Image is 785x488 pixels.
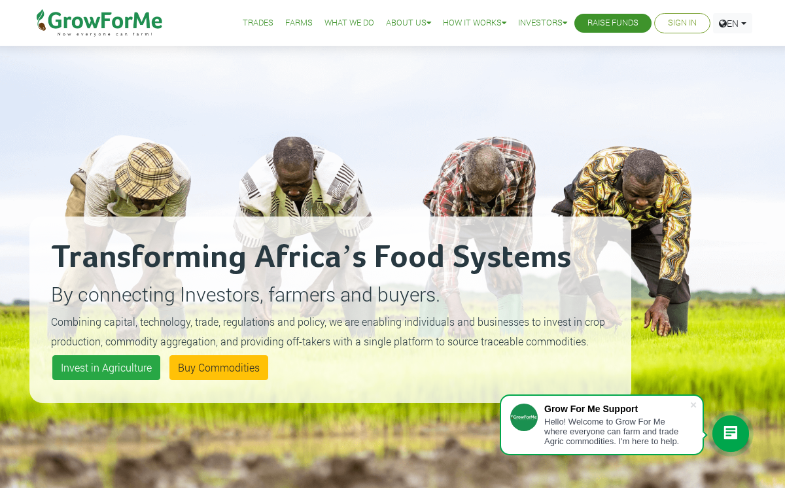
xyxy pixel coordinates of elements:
[443,16,506,30] a: How it Works
[386,16,431,30] a: About Us
[51,315,605,348] small: Combining capital, technology, trade, regulations and policy, we are enabling individuals and bus...
[324,16,374,30] a: What We Do
[169,355,268,380] a: Buy Commodities
[668,16,697,30] a: Sign In
[51,238,610,277] h2: Transforming Africa’s Food Systems
[713,13,752,33] a: EN
[544,404,689,414] div: Grow For Me Support
[243,16,273,30] a: Trades
[544,417,689,446] div: Hello! Welcome to Grow For Me where everyone can farm and trade Agric commodities. I'm here to help.
[51,279,610,309] p: By connecting Investors, farmers and buyers.
[52,355,160,380] a: Invest in Agriculture
[587,16,638,30] a: Raise Funds
[518,16,567,30] a: Investors
[285,16,313,30] a: Farms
